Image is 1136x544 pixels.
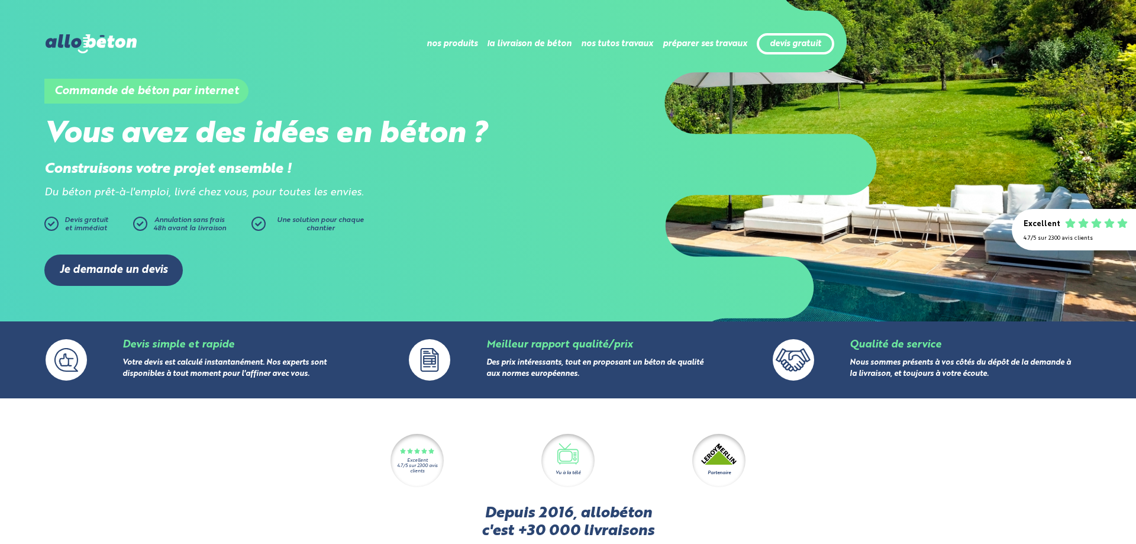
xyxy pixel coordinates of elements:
a: Qualité de service [850,340,941,350]
div: 4.7/5 sur 2300 avis clients [1024,235,1124,242]
li: la livraison de béton [487,30,572,58]
i: Du béton prêt-à-l'emploi, livré chez vous, pour toutes les envies. [44,188,364,198]
span: Devis gratuit et immédiat [64,217,108,232]
div: Vu à la télé [556,469,580,477]
span: Annulation sans frais 48h avant la livraison [153,217,226,232]
h2: Vous avez des idées en béton ? [44,117,568,152]
img: allobéton [46,34,137,53]
span: Une solution pour chaque chantier [277,217,364,232]
li: nos tutos travaux [581,30,653,58]
div: 4.7/5 sur 2300 avis clients [390,463,444,474]
a: Nous sommes présents à vos côtés du dépôt de la demande à la livraison, et toujours à votre écoute. [850,359,1071,378]
a: Devis gratuitet immédiat [44,217,127,237]
div: Excellent [407,458,428,463]
li: nos produits [427,30,477,58]
a: Devis simple et rapide [122,340,234,350]
li: préparer ses travaux [663,30,747,58]
h1: Commande de béton par internet [44,79,248,104]
a: Votre devis est calculé instantanément. Nos experts sont disponibles à tout moment pour l'affiner... [122,359,327,378]
div: Excellent [1024,220,1060,229]
a: Je demande un devis [44,255,183,286]
a: Meilleur rapport qualité/prix [486,340,632,350]
a: devis gratuit [770,39,821,49]
div: Partenaire [708,469,731,477]
strong: Construisons votre projet ensemble ! [44,162,292,176]
a: Annulation sans frais48h avant la livraison [133,217,251,237]
a: Des prix intéressants, tout en proposant un béton de qualité aux normes européennes. [486,359,703,378]
a: Une solution pour chaque chantier [251,217,370,237]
